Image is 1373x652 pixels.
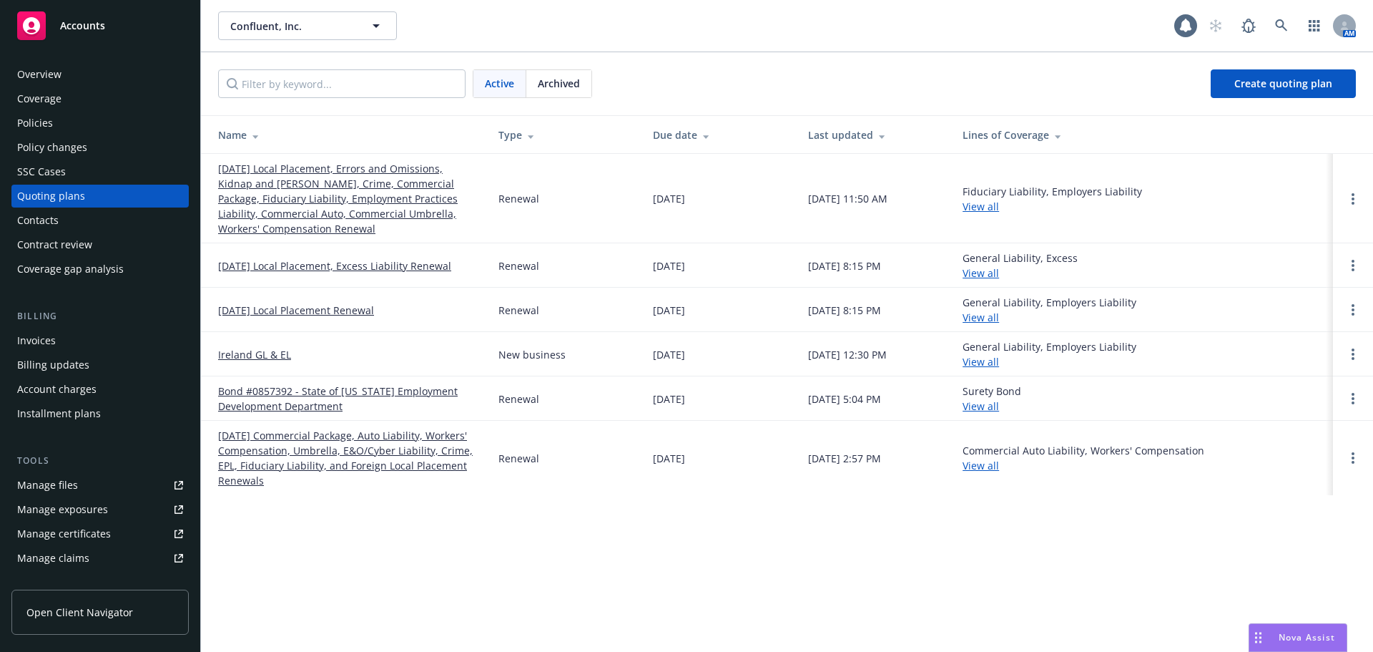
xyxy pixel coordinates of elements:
[17,87,61,110] div: Coverage
[218,258,451,273] a: [DATE] Local Placement, Excess Liability Renewal
[1279,631,1335,643] span: Nova Assist
[11,571,189,594] a: Manage BORs
[17,522,111,545] div: Manage certificates
[11,454,189,468] div: Tools
[963,184,1142,214] div: Fiduciary Liability, Employers Liability
[1267,11,1296,40] a: Search
[808,347,887,362] div: [DATE] 12:30 PM
[17,329,56,352] div: Invoices
[1344,390,1362,407] a: Open options
[17,136,87,159] div: Policy changes
[653,347,685,362] div: [DATE]
[60,20,105,31] span: Accounts
[11,87,189,110] a: Coverage
[1249,623,1347,652] button: Nova Assist
[230,19,354,34] span: Confluent, Inc.
[653,127,784,142] div: Due date
[963,399,999,413] a: View all
[1201,11,1230,40] a: Start snowing
[498,191,539,206] div: Renewal
[218,384,476,414] a: Bond #0857392 - State of [US_STATE] Employment Development Department
[1344,346,1362,363] a: Open options
[963,311,999,324] a: View all
[11,378,189,401] a: Account charges
[963,266,999,280] a: View all
[11,136,189,159] a: Policy changes
[1249,624,1267,651] div: Drag to move
[17,498,108,521] div: Manage exposures
[17,402,101,425] div: Installment plans
[498,347,566,362] div: New business
[17,185,85,208] div: Quoting plans
[1211,69,1356,98] a: Create quoting plan
[1344,190,1362,208] a: Open options
[1344,257,1362,274] a: Open options
[1234,77,1332,90] span: Create quoting plan
[11,112,189,135] a: Policies
[963,339,1136,369] div: General Liability, Employers Liability
[11,354,189,376] a: Billing updates
[17,354,89,376] div: Billing updates
[653,391,685,407] div: [DATE]
[1344,301,1362,318] a: Open options
[11,6,189,46] a: Accounts
[17,474,78,497] div: Manage files
[26,605,133,620] span: Open Client Navigator
[485,76,514,91] span: Active
[11,498,189,521] a: Manage exposures
[11,258,189,281] a: Coverage gap analysis
[11,309,189,323] div: Billing
[17,63,61,86] div: Overview
[1234,11,1263,40] a: Report a Bug
[17,112,53,135] div: Policies
[498,258,539,273] div: Renewal
[1344,449,1362,467] a: Open options
[218,69,466,98] input: Filter by keyword...
[498,391,539,407] div: Renewal
[963,384,1021,414] div: Surety Bond
[11,547,189,570] a: Manage claims
[218,303,374,318] a: [DATE] Local Placement Renewal
[808,391,881,407] div: [DATE] 5:04 PM
[218,347,291,362] a: Ireland GL & EL
[11,402,189,425] a: Installment plans
[808,127,940,142] div: Last updated
[498,303,539,318] div: Renewal
[963,295,1136,325] div: General Liability, Employers Liability
[218,161,476,236] a: [DATE] Local Placement, Errors and Omissions, Kidnap and [PERSON_NAME], Crime, Commercial Package...
[538,76,580,91] span: Archived
[808,258,881,273] div: [DATE] 8:15 PM
[17,258,124,281] div: Coverage gap analysis
[963,250,1078,281] div: General Liability, Excess
[1300,11,1329,40] a: Switch app
[11,160,189,183] a: SSC Cases
[498,127,630,142] div: Type
[808,451,881,466] div: [DATE] 2:57 PM
[963,355,999,369] a: View all
[498,451,539,466] div: Renewal
[963,127,1322,142] div: Lines of Coverage
[17,160,66,183] div: SSC Cases
[11,233,189,256] a: Contract review
[963,459,999,472] a: View all
[808,191,887,206] div: [DATE] 11:50 AM
[11,185,189,208] a: Quoting plans
[11,63,189,86] a: Overview
[11,209,189,232] a: Contacts
[653,258,685,273] div: [DATE]
[963,200,999,213] a: View all
[11,522,189,545] a: Manage certificates
[17,233,92,256] div: Contract review
[11,474,189,497] a: Manage files
[17,571,84,594] div: Manage BORs
[218,428,476,488] a: [DATE] Commercial Package, Auto Liability, Workers' Compensation, Umbrella, E&O/Cyber Liability, ...
[653,451,685,466] div: [DATE]
[17,378,97,401] div: Account charges
[17,209,59,232] div: Contacts
[963,443,1204,473] div: Commercial Auto Liability, Workers' Compensation
[218,127,476,142] div: Name
[653,303,685,318] div: [DATE]
[808,303,881,318] div: [DATE] 8:15 PM
[17,547,89,570] div: Manage claims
